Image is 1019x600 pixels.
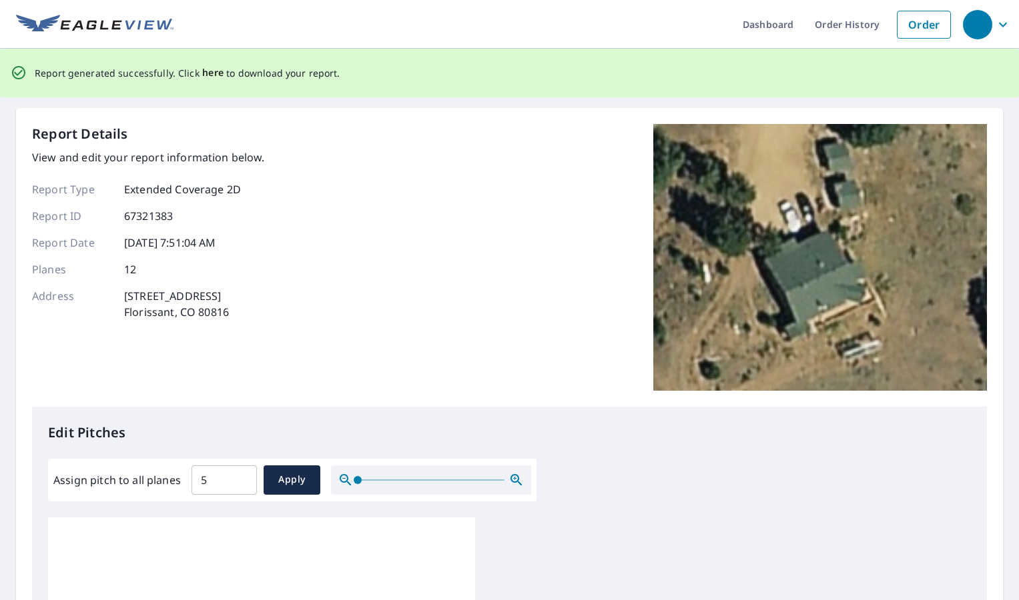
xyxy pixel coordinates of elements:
p: Address [32,288,112,320]
button: Apply [264,465,320,495]
img: Top image [653,124,987,391]
a: Order [897,11,951,39]
p: Edit Pitches [48,423,971,443]
button: here [202,65,224,81]
p: [DATE] 7:51:04 AM [124,235,216,251]
p: [STREET_ADDRESS] Florissant, CO 80816 [124,288,229,320]
img: EV Logo [16,15,174,35]
p: 67321383 [124,208,173,224]
p: View and edit your report information below. [32,149,265,165]
p: Report Details [32,124,128,144]
p: 12 [124,261,136,277]
p: Extended Coverage 2D [124,181,241,197]
span: Apply [274,471,310,488]
p: Report Date [32,235,112,251]
input: 00.0 [192,461,257,499]
label: Assign pitch to all planes [53,472,181,488]
p: Planes [32,261,112,277]
p: Report Type [32,181,112,197]
p: Report ID [32,208,112,224]
p: Report generated successfully. Click to download your report. [35,65,340,81]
